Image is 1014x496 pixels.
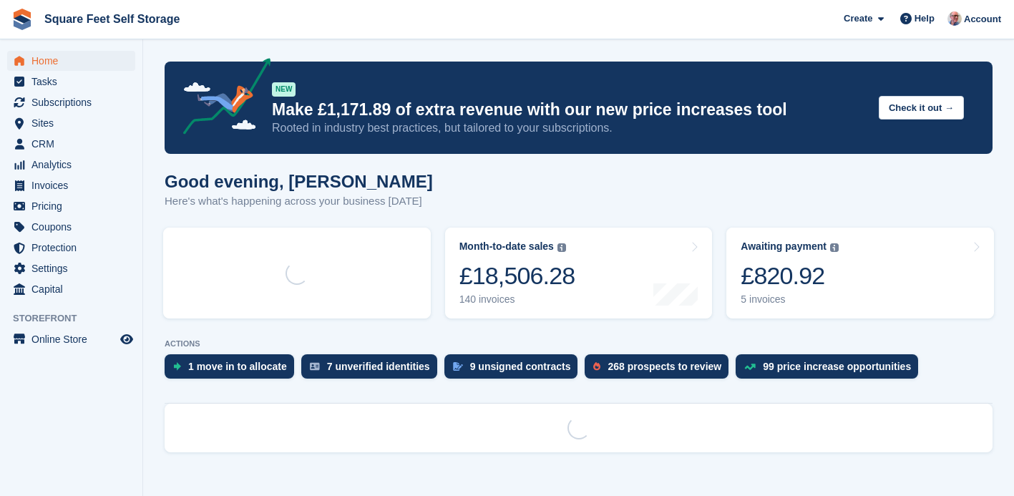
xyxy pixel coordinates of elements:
img: prospect-51fa495bee0391a8d652442698ab0144808aea92771e9ea1ae160a38d050c398.svg [593,362,600,371]
a: 7 unverified identities [301,354,444,386]
span: Pricing [31,196,117,216]
a: menu [7,196,135,216]
a: menu [7,279,135,299]
img: contract_signature_icon-13c848040528278c33f63329250d36e43548de30e8caae1d1a13099fd9432cc5.svg [453,362,463,371]
a: menu [7,72,135,92]
img: icon-info-grey-7440780725fd019a000dd9b08b2336e03edf1995a4989e88bcd33f0948082b44.svg [830,243,839,252]
div: 5 invoices [741,293,839,306]
div: £820.92 [741,261,839,291]
a: menu [7,258,135,278]
a: menu [7,155,135,175]
h1: Good evening, [PERSON_NAME] [165,172,433,191]
a: menu [7,113,135,133]
span: Coupons [31,217,117,237]
a: menu [7,134,135,154]
span: Invoices [31,175,117,195]
div: NEW [272,82,296,97]
img: price_increase_opportunities-93ffe204e8149a01c8c9dc8f82e8f89637d9d84a8eef4429ea346261dce0b2c0.svg [744,364,756,370]
a: Square Feet Self Storage [39,7,185,31]
div: Awaiting payment [741,240,827,253]
div: £18,506.28 [459,261,575,291]
a: menu [7,238,135,258]
span: Account [964,12,1001,26]
a: 268 prospects to review [585,354,736,386]
img: stora-icon-8386f47178a22dfd0bd8f6a31ec36ba5ce8667c1dd55bd0f319d3a0aa187defe.svg [11,9,33,30]
a: Month-to-date sales £18,506.28 140 invoices [445,228,713,318]
a: menu [7,175,135,195]
div: 1 move in to allocate [188,361,287,372]
img: move_ins_to_allocate_icon-fdf77a2bb77ea45bf5b3d319d69a93e2d87916cf1d5bf7949dd705db3b84f3ca.svg [173,362,181,371]
button: Check it out → [879,96,964,120]
img: price-adjustments-announcement-icon-8257ccfd72463d97f412b2fc003d46551f7dbcb40ab6d574587a9cd5c0d94... [171,58,271,140]
p: ACTIONS [165,339,993,349]
a: 99 price increase opportunities [736,354,925,386]
p: Here's what's happening across your business [DATE] [165,193,433,210]
span: Settings [31,258,117,278]
div: 140 invoices [459,293,575,306]
span: Create [844,11,872,26]
a: Awaiting payment £820.92 5 invoices [726,228,994,318]
a: menu [7,51,135,71]
a: 9 unsigned contracts [444,354,585,386]
a: 1 move in to allocate [165,354,301,386]
span: Capital [31,279,117,299]
div: 7 unverified identities [327,361,430,372]
a: menu [7,217,135,237]
img: David Greer [947,11,962,26]
a: menu [7,329,135,349]
div: 9 unsigned contracts [470,361,571,372]
span: Online Store [31,329,117,349]
span: CRM [31,134,117,154]
span: Tasks [31,72,117,92]
span: Help [915,11,935,26]
span: Subscriptions [31,92,117,112]
a: Preview store [118,331,135,348]
p: Rooted in industry best practices, but tailored to your subscriptions. [272,120,867,136]
a: menu [7,92,135,112]
img: icon-info-grey-7440780725fd019a000dd9b08b2336e03edf1995a4989e88bcd33f0948082b44.svg [557,243,566,252]
div: Month-to-date sales [459,240,554,253]
img: verify_identity-adf6edd0f0f0b5bbfe63781bf79b02c33cf7c696d77639b501bdc392416b5a36.svg [310,362,320,371]
span: Home [31,51,117,71]
span: Protection [31,238,117,258]
div: 268 prospects to review [608,361,721,372]
span: Sites [31,113,117,133]
p: Make £1,171.89 of extra revenue with our new price increases tool [272,99,867,120]
div: 99 price increase opportunities [763,361,911,372]
span: Analytics [31,155,117,175]
span: Storefront [13,311,142,326]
